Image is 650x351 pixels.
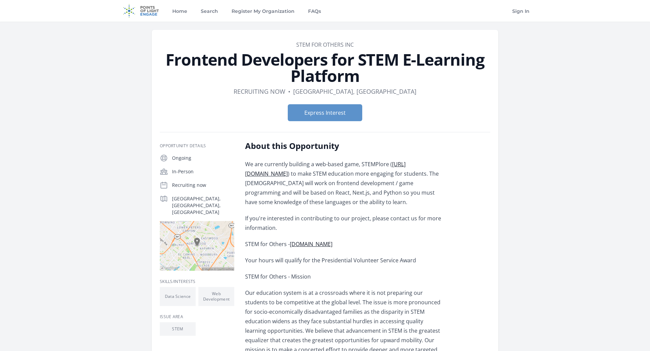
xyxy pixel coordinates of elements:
dd: [GEOGRAPHIC_DATA], [GEOGRAPHIC_DATA] [293,87,416,96]
h1: Frontend Developers for STEM E-Learning Platform [160,51,490,84]
p: If you're interested in contributing to our project, please contact us for more information. [245,214,443,233]
h3: Issue area [160,314,234,320]
p: Your hours will qualify for the Presidential Volunteer Service Award [245,256,443,265]
p: STEM for Others - [245,239,443,249]
h2: About this Opportunity [245,140,443,151]
img: Map [160,221,234,271]
li: STEM [160,322,196,336]
h3: Opportunity Details [160,143,234,149]
li: Data Science [160,287,196,306]
p: [GEOGRAPHIC_DATA], [GEOGRAPHIC_DATA], [GEOGRAPHIC_DATA] [172,195,234,216]
p: Ongoing [172,155,234,161]
li: Web Development [198,287,234,306]
a: STEM FOR OTHERS INC [296,41,354,48]
dd: Recruiting now [234,87,285,96]
div: • [288,87,290,96]
p: STEM for Others - Mission [245,272,443,281]
p: Recruiting now [172,182,234,189]
p: We are currently building a web-based game, STEMPlore ( ) to make STEM education more engaging fo... [245,159,443,207]
h3: Skills/Interests [160,279,234,284]
button: Express Interest [288,104,362,121]
a: [DOMAIN_NAME] [290,240,332,248]
p: In-Person [172,168,234,175]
